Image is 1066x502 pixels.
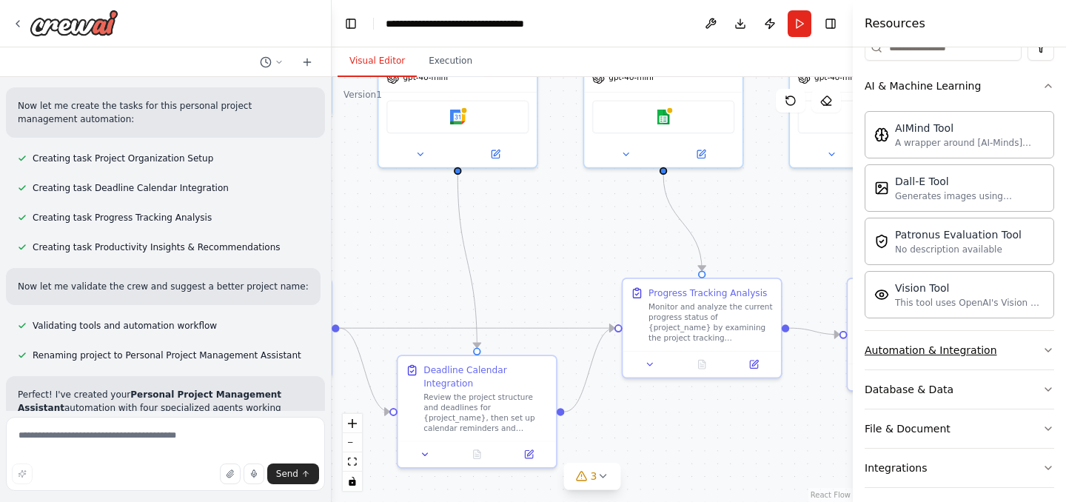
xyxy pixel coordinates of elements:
[403,73,448,83] span: gpt-4o-mini
[665,147,737,162] button: Open in side panel
[648,302,773,344] div: Monitor and analyze the current progress status of {project_name} by examining the project tracki...
[417,46,484,77] button: Execution
[865,382,953,397] div: Database & Data
[895,227,1022,242] div: Patronus Evaluation Tool
[648,287,767,299] div: Progress Tracking Analysis
[18,280,309,293] p: Now let me validate the crew and suggest a better project name:
[609,73,654,83] span: gpt-4o-mini
[895,174,1045,189] div: Dall-E Tool
[895,297,1045,309] div: This tool uses OpenAI's Vision API to describe the contents of an image.
[583,21,744,169] div: gpt-4o-miniGoogle sheets
[895,137,1045,149] div: A wrapper around [AI-Minds]([URL][DOMAIN_NAME]). Useful for when you need answers to questions fr...
[657,175,708,270] g: Edge from 48d0c46d-1593-4f8f-ab7a-c9eddbd0445d to 0142f21b-3790-4f61-9ccd-b1f3a9a8d5da
[220,463,241,484] button: Upload files
[295,53,319,71] button: Start a new chat
[33,241,280,253] span: Creating task Productivity Insights & Recommendations
[18,389,281,413] strong: Personal Project Management Assistant
[341,13,361,34] button: Hide left sidebar
[343,89,382,101] div: Version 1
[622,278,782,378] div: Progress Tracking AnalysisMonitor and analyze the current progress status of {project_name} by ex...
[343,414,362,491] div: React Flow controls
[591,469,597,483] span: 3
[33,349,301,361] span: Renaming project to Personal Project Management Assistant
[811,491,851,499] a: React Flow attribution
[343,414,362,433] button: zoom in
[895,121,1045,135] div: AIMind Tool
[30,10,118,36] img: Logo
[895,244,1022,255] div: No description available
[820,13,841,34] button: Hide right sidebar
[18,99,313,126] p: Now let me create the tasks for this personal project management automation:
[865,331,1054,369] button: Automation & Integration
[564,463,621,490] button: 3
[397,355,557,469] div: Deadline Calendar IntegrationReview the project structure and deadlines for {project_name}, then ...
[450,446,505,462] button: No output available
[865,409,1054,448] button: File & Document
[865,105,1054,330] div: AI & Machine Learning
[865,449,1054,487] button: Integrations
[452,175,483,348] g: Edge from ab4247ad-6c56-49c0-87ad-284183f621ae to 29d2d280-138a-4e6e-8c14-4434c048ae5b
[731,357,776,372] button: Open in side panel
[865,78,981,93] div: AI & Machine Learning
[814,73,859,83] span: gpt-4o-mini
[874,127,889,142] img: Aimindtool
[276,468,298,480] span: Send
[423,392,548,434] div: Review the project structure and deadlines for {project_name}, then set up calendar reminders and...
[338,46,417,77] button: Visual Editor
[874,287,889,302] img: Visiontool
[865,461,927,475] div: Integrations
[789,321,839,341] g: Edge from 0142f21b-3790-4f61-9ccd-b1f3a9a8d5da to d853f099-dbb1-48ff-9434-ebfcdce9c030
[674,357,729,372] button: No output available
[343,472,362,491] button: toggle interactivity
[450,110,466,125] img: Google calendar
[459,147,532,162] button: Open in side panel
[507,446,552,462] button: Open in side panel
[33,212,212,224] span: Creating task Progress Tracking Analysis
[343,433,362,452] button: zoom out
[788,21,949,169] div: gpt-4o-mini
[378,21,538,169] div: gpt-4o-miniGoogle calendar
[656,110,671,125] img: Google sheets
[340,321,390,418] g: Edge from 7757b3a3-0fa2-4837-b9c6-c5d01f999aa8 to 29d2d280-138a-4e6e-8c14-4434c048ae5b
[254,53,289,71] button: Switch to previous chat
[343,452,362,472] button: fit view
[865,370,1054,409] button: Database & Data
[865,15,925,33] h4: Resources
[865,421,951,436] div: File & Document
[244,463,264,484] button: Click to speak your automation idea
[12,463,33,484] button: Improve this prompt
[18,388,313,428] p: Perfect! I've created your automation with four specialized agents working together:
[267,463,319,484] button: Send
[874,234,889,249] img: Patronusevaltool
[865,67,1054,105] button: AI & Machine Learning
[33,153,213,164] span: Creating task Project Organization Setup
[865,343,997,358] div: Automation & Integration
[33,320,217,332] span: Validating tools and automation workflow
[33,182,229,194] span: Creating task Deadline Calendar Integration
[895,281,1045,295] div: Vision Tool
[423,364,548,389] div: Deadline Calendar Integration
[895,190,1045,202] div: Generates images using OpenAI's Dall-E model.
[340,321,615,334] g: Edge from 7757b3a3-0fa2-4837-b9c6-c5d01f999aa8 to 0142f21b-3790-4f61-9ccd-b1f3a9a8d5da
[386,16,552,31] nav: breadcrumb
[874,181,889,195] img: Dalletool
[564,321,614,418] g: Edge from 29d2d280-138a-4e6e-8c14-4434c048ae5b to 0142f21b-3790-4f61-9ccd-b1f3a9a8d5da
